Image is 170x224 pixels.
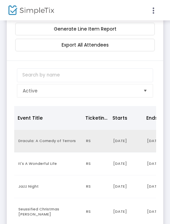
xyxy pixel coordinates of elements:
td: Jazz Night [14,175,82,198]
td: Dracula: A Comedy of Terrors [14,130,82,153]
td: [DATE] [109,130,143,153]
th: Ticketing Mode [82,106,109,130]
m-button: Generate Line Item Report [15,23,155,35]
m-button: Export All Attendees [15,39,155,51]
td: RS [82,175,109,198]
th: Starts [109,106,143,130]
button: Select [141,84,150,97]
span: Active [23,87,38,94]
td: It's A Wonderful Life [14,153,82,175]
td: [DATE] [109,153,143,175]
th: Event Title [14,106,82,130]
td: RS [82,153,109,175]
td: [DATE] [109,175,143,198]
input: Search by name [17,68,153,82]
td: RS [82,130,109,153]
